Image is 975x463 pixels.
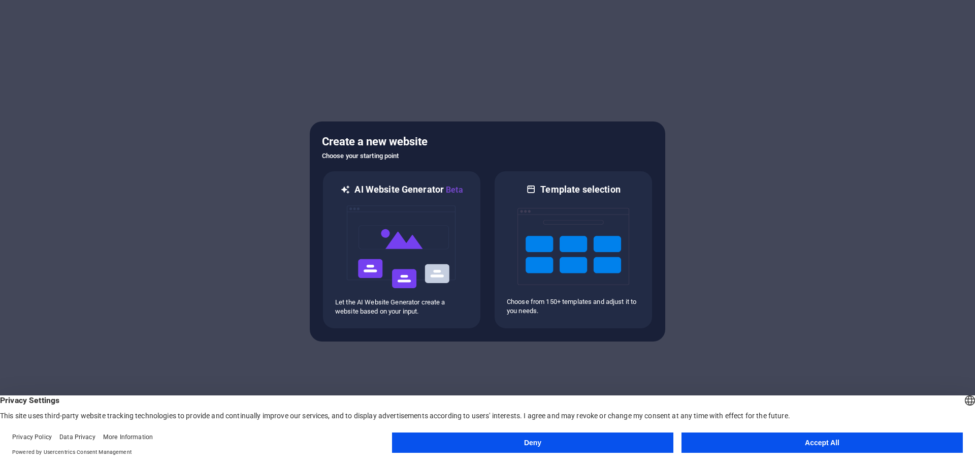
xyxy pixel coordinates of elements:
h5: Create a new website [322,134,653,150]
img: ai [346,196,458,298]
h6: Template selection [540,183,620,196]
span: Beta [444,185,463,195]
p: Choose from 150+ templates and adjust it to you needs. [507,297,640,316]
div: Template selectionChoose from 150+ templates and adjust it to you needs. [494,170,653,329]
h6: Choose your starting point [322,150,653,162]
div: AI Website GeneratorBetaaiLet the AI Website Generator create a website based on your input. [322,170,481,329]
h6: AI Website Generator [354,183,463,196]
p: Let the AI Website Generator create a website based on your input. [335,298,468,316]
